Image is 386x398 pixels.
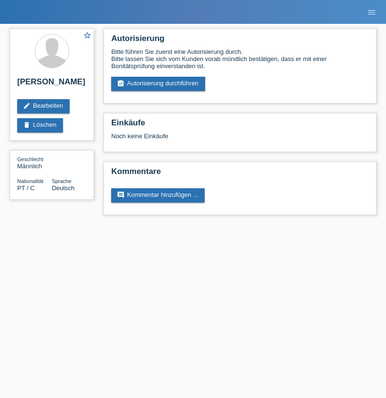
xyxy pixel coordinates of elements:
[111,118,369,133] h2: Einkäufe
[23,121,31,129] i: delete
[111,77,205,91] a: assignment_turned_inAutorisierung durchführen
[111,188,205,203] a: commentKommentar hinzufügen ...
[367,8,376,17] i: menu
[111,34,369,48] h2: Autorisierung
[17,184,35,192] span: Portugal / C / 22.02.2006
[117,191,125,199] i: comment
[52,178,72,184] span: Sprache
[83,31,92,40] i: star_border
[17,178,43,184] span: Nationalität
[117,80,125,87] i: assignment_turned_in
[362,9,381,15] a: menu
[17,118,63,133] a: deleteLöschen
[17,77,86,92] h2: [PERSON_NAME]
[23,102,31,110] i: edit
[111,133,369,147] div: Noch keine Einkäufe
[17,99,70,113] a: editBearbeiten
[83,31,92,41] a: star_border
[111,167,369,181] h2: Kommentare
[111,48,369,70] div: Bitte führen Sie zuerst eine Autorisierung durch. Bitte lassen Sie sich vom Kunden vorab mündlich...
[17,155,52,170] div: Männlich
[52,184,75,192] span: Deutsch
[17,156,43,162] span: Geschlecht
